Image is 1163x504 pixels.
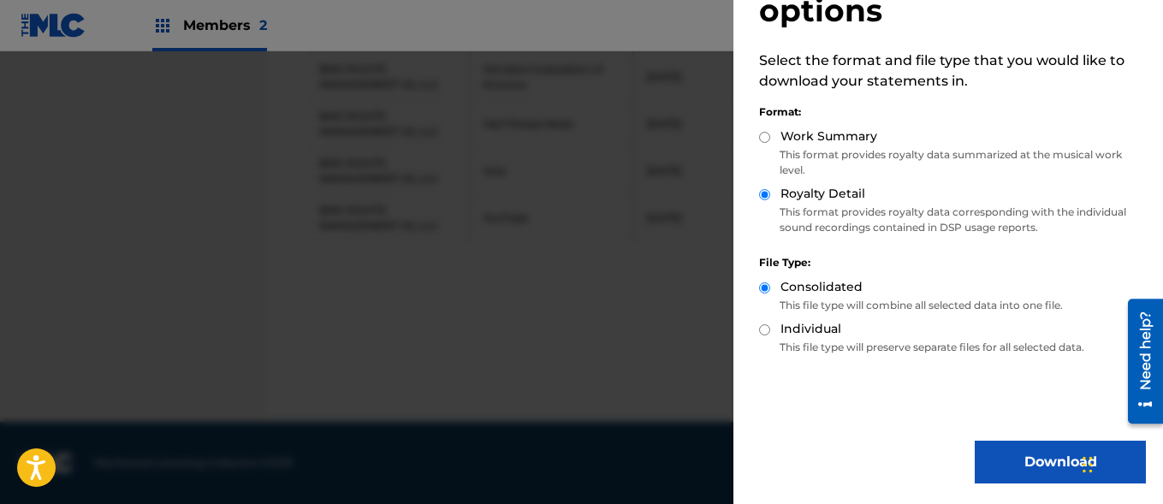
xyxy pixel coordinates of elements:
p: This file type will preserve separate files for all selected data. [759,340,1146,355]
img: Top Rightsholders [152,15,173,36]
div: Drag [1083,439,1093,490]
div: File Type: [759,255,1146,270]
div: Format: [759,104,1146,120]
iframe: Resource Center [1115,293,1163,430]
p: Select the format and file type that you would like to download your statements in. [759,50,1146,92]
span: Members [183,15,267,35]
p: This format provides royalty data summarized at the musical work level. [759,147,1146,178]
iframe: Chat Widget [1077,422,1163,504]
p: This format provides royalty data corresponding with the individual sound recordings contained in... [759,205,1146,235]
img: MLC Logo [21,13,86,38]
label: Work Summary [780,127,877,145]
span: 2 [259,17,267,33]
p: This file type will combine all selected data into one file. [759,298,1146,313]
button: Download [975,441,1146,483]
label: Consolidated [780,278,863,296]
label: Individual [780,320,841,338]
label: Royalty Detail [780,185,865,203]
